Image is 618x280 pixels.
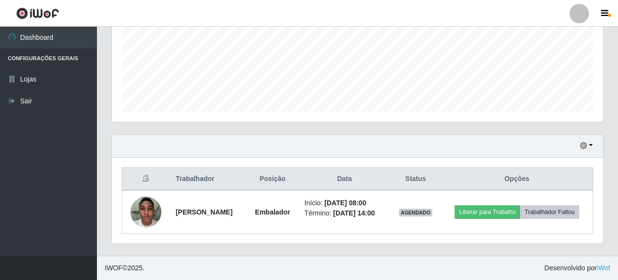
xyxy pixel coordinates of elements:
span: IWOF [105,264,123,272]
img: 1752181822645.jpeg [130,191,161,232]
button: Trabalhador Faltou [520,205,579,219]
span: © 2025 . [105,263,144,273]
strong: Embalador [255,208,290,216]
time: [DATE] 14:00 [333,209,375,217]
img: CoreUI Logo [16,7,59,19]
th: Data [299,168,390,191]
th: Posição [246,168,299,191]
button: Liberar para Trabalho [455,205,520,219]
th: Status [390,168,441,191]
th: Opções [441,168,593,191]
span: AGENDADO [399,209,433,216]
span: Desenvolvido por [544,263,610,273]
time: [DATE] 08:00 [324,199,366,207]
li: Início: [304,198,384,208]
strong: [PERSON_NAME] [175,208,232,216]
a: iWof [597,264,610,272]
li: Término: [304,208,384,218]
th: Trabalhador [170,168,246,191]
